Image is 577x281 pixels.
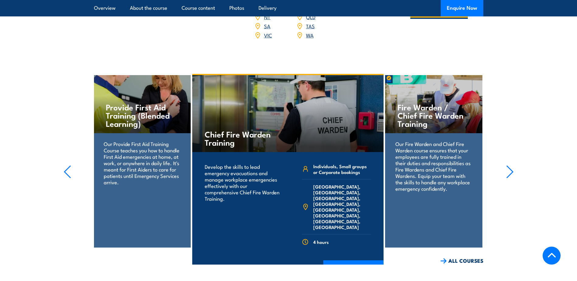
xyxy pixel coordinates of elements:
a: ALL COURSES [440,257,483,264]
p: Our Fire Warden and Chief Fire Warden course ensures that your employees are fully trained in the... [395,140,472,192]
h4: Provide First Aid Training (Blended Learning) [106,103,178,127]
a: COURSE DETAILS [323,260,384,276]
span: 4 hours [313,239,329,245]
a: TAS [306,22,315,29]
h4: Chief Fire Warden Training [205,130,276,146]
p: Our Provide First Aid Training Course teaches you how to handle First Aid emergencies at home, at... [104,140,180,185]
h4: Fire Warden / Chief Fire Warden Training [398,103,470,127]
span: [GEOGRAPHIC_DATA], [GEOGRAPHIC_DATA], [GEOGRAPHIC_DATA], [GEOGRAPHIC_DATA], [GEOGRAPHIC_DATA], [G... [313,184,371,230]
span: Individuals, Small groups or Corporate bookings [313,163,371,175]
a: NT [264,13,270,20]
a: SA [264,22,270,29]
a: VIC [264,31,272,39]
a: WA [306,31,314,39]
p: Develop the skills to lead emergency evacuations and manage workplace emergencies effectively wit... [205,163,280,202]
a: QLD [306,13,315,20]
